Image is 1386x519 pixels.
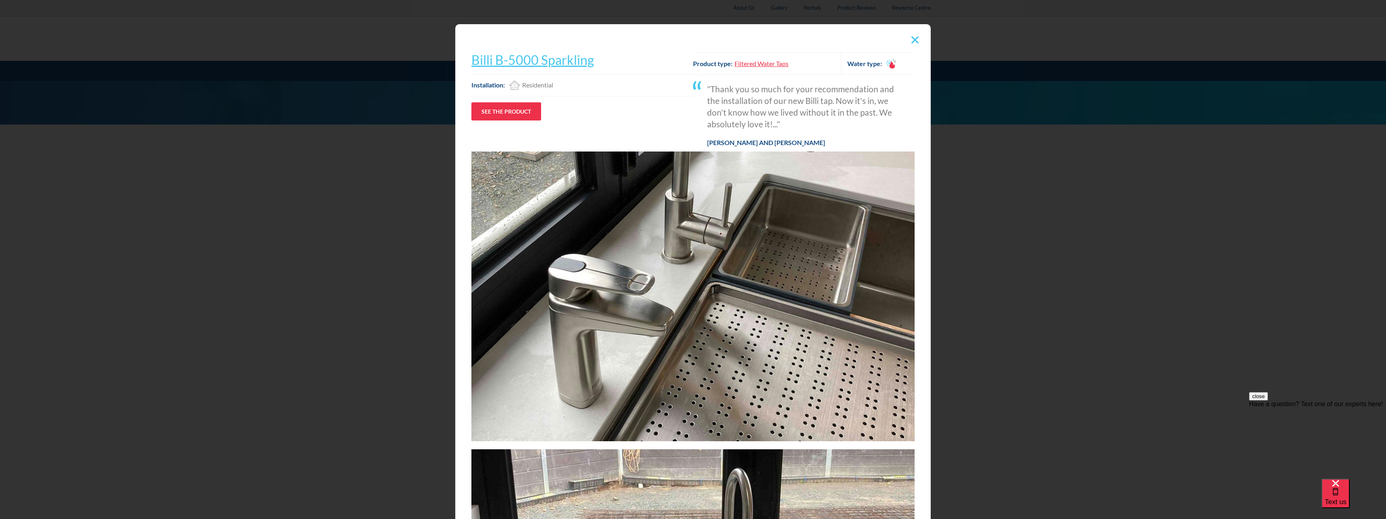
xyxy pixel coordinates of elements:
[522,80,553,90] div: Residential
[471,80,505,90] h4: Installation:
[1249,392,1386,489] iframe: podium webchat widget prompt
[1322,479,1386,519] iframe: podium webchat widget bubble
[734,59,788,69] a: Filtered Water Taps
[847,59,882,69] h4: Water type:
[471,152,915,441] img: Billi B-5000 Sparkling
[693,59,732,69] h4: Product type:
[471,52,594,68] a: Billi B-5000 Sparkling
[693,79,915,134] blockquote: "Thank you so much for your recommendation and the installation of our new Billi tap. Now it's in...
[693,138,915,147] h6: [PERSON_NAME] and [PERSON_NAME]
[471,102,541,120] a: See the product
